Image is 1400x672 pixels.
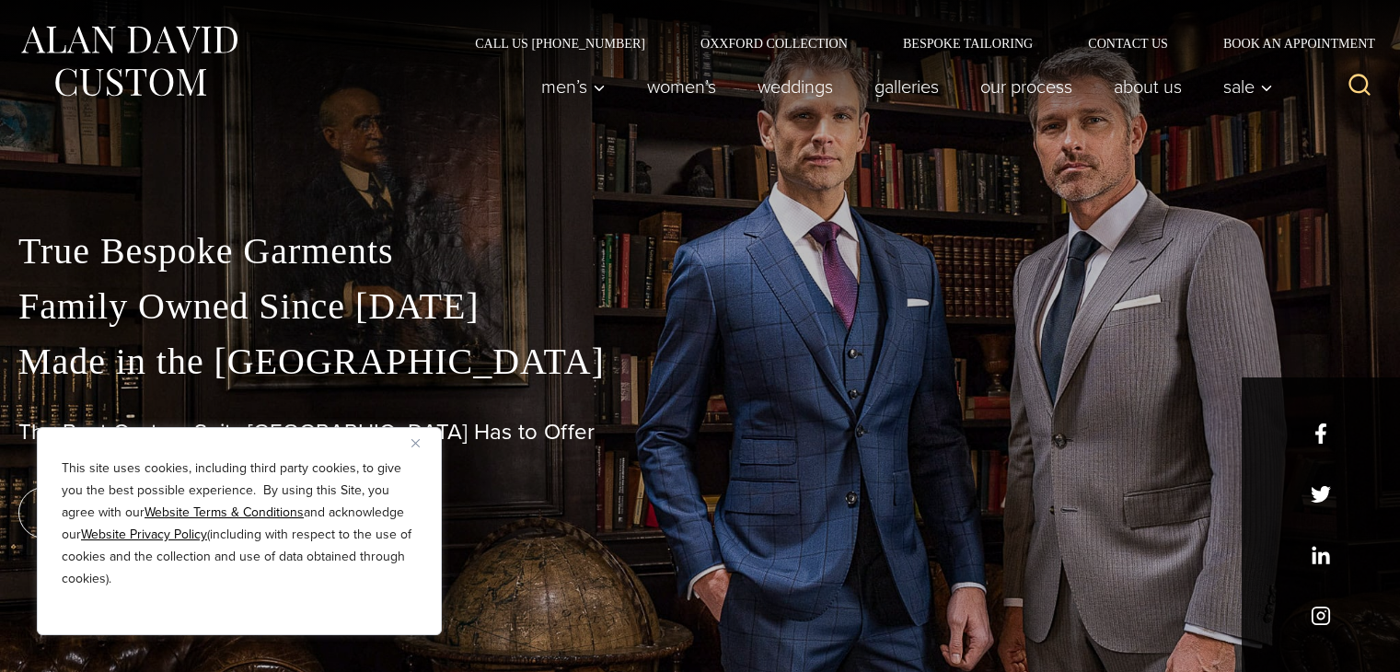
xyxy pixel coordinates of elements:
a: Website Terms & Conditions [145,503,304,522]
button: Close [411,432,434,454]
img: Alan David Custom [18,20,239,102]
h1: The Best Custom Suits [GEOGRAPHIC_DATA] Has to Offer [18,419,1382,446]
a: Book an Appointment [1196,37,1382,50]
a: Call Us [PHONE_NUMBER] [447,37,673,50]
a: weddings [737,68,854,105]
a: Galleries [854,68,960,105]
a: Website Privacy Policy [81,525,207,544]
nav: Secondary Navigation [447,37,1382,50]
button: View Search Form [1337,64,1382,109]
a: About Us [1093,68,1203,105]
span: Men’s [541,77,606,96]
p: This site uses cookies, including third party cookies, to give you the best possible experience. ... [62,458,417,590]
a: Contact Us [1060,37,1196,50]
a: Bespoke Tailoring [875,37,1060,50]
p: True Bespoke Garments Family Owned Since [DATE] Made in the [GEOGRAPHIC_DATA] [18,224,1382,389]
img: Close [411,439,420,447]
a: Women’s [627,68,737,105]
a: Oxxford Collection [673,37,875,50]
a: book an appointment [18,487,276,539]
a: Our Process [960,68,1093,105]
nav: Primary Navigation [521,68,1283,105]
span: Sale [1223,77,1273,96]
